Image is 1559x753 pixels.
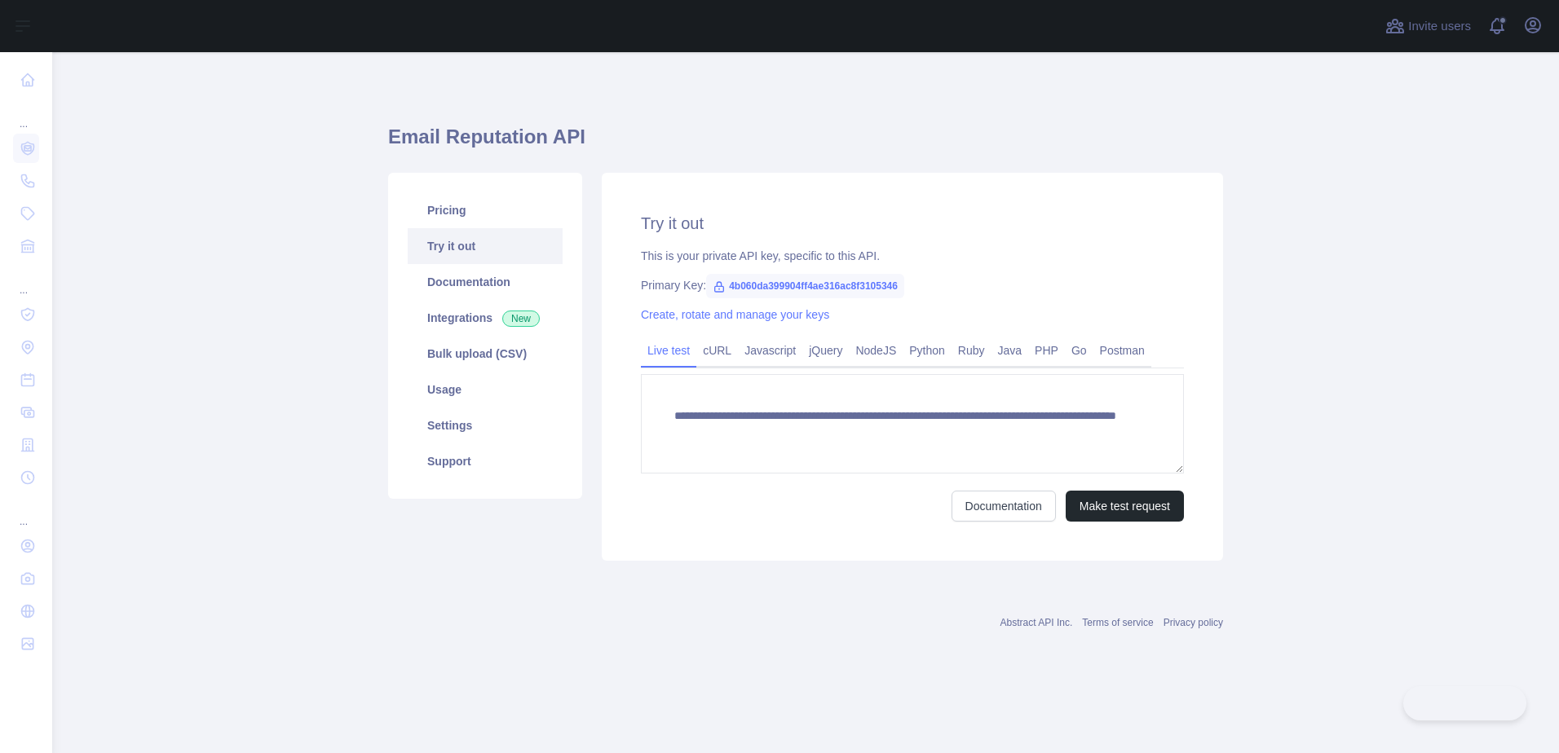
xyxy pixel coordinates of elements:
[1408,17,1471,36] span: Invite users
[952,491,1056,522] a: Documentation
[641,212,1184,235] h2: Try it out
[991,337,1029,363] a: Java
[13,98,39,130] div: ...
[952,337,991,363] a: Ruby
[641,277,1184,293] div: Primary Key:
[1066,491,1184,522] button: Make test request
[641,337,696,363] a: Live test
[408,407,563,443] a: Settings
[1382,13,1474,39] button: Invite users
[1082,617,1153,628] a: Terms of service
[1065,337,1093,363] a: Go
[1164,617,1223,628] a: Privacy policy
[408,443,563,479] a: Support
[706,274,904,298] span: 4b060da399904ff4ae316ac8f3105346
[408,300,563,336] a: Integrations New
[1093,337,1151,363] a: Postman
[1000,617,1073,628] a: Abstract API Inc.
[408,336,563,372] a: Bulk upload (CSV)
[903,337,952,363] a: Python
[13,264,39,297] div: ...
[408,264,563,300] a: Documentation
[388,124,1223,163] h1: Email Reputation API
[641,248,1184,264] div: This is your private API key, specific to this API.
[502,310,540,327] span: New
[849,337,903,363] a: NodeJS
[13,495,39,528] div: ...
[1403,686,1526,720] iframe: Toggle Customer Support
[1028,337,1065,363] a: PHP
[408,192,563,228] a: Pricing
[408,372,563,407] a: Usage
[641,308,829,321] a: Create, rotate and manage your keys
[738,337,802,363] a: Javascript
[802,337,849,363] a: jQuery
[696,337,738,363] a: cURL
[408,228,563,264] a: Try it out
